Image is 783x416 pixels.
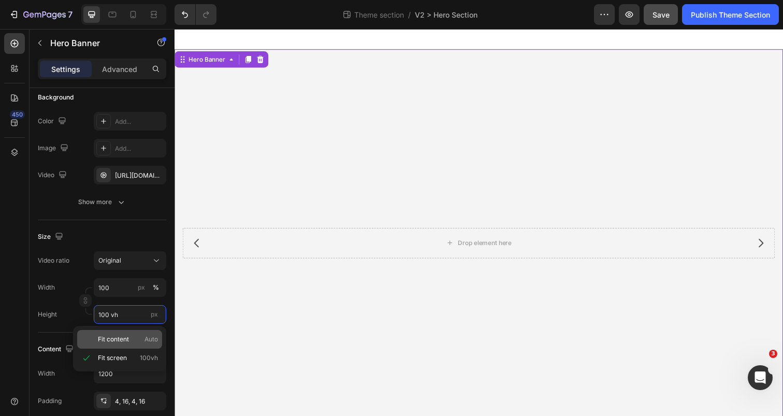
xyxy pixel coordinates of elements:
div: px [138,283,145,292]
span: 100vh [140,353,158,363]
div: % [153,283,159,292]
span: Theme section [352,9,406,20]
input: px% [94,278,166,297]
button: Original [94,251,166,270]
button: Save [644,4,678,25]
div: Video ratio [38,256,69,265]
span: px [151,310,158,318]
div: Color [38,114,68,128]
input: px [94,305,166,324]
button: Carousel Next Arrow [584,204,613,233]
div: Background [38,93,74,102]
span: Save [653,10,670,19]
div: Add... [115,144,164,153]
button: px [150,281,162,294]
div: Add... [115,117,164,126]
span: Fit screen [98,353,127,363]
div: Padding [38,396,62,406]
label: Width [38,283,55,292]
div: Hero Banner [12,26,54,36]
iframe: To enrich screen reader interactions, please activate Accessibility in Grammarly extension settings [175,29,783,416]
span: / [408,9,411,20]
div: Video [38,168,69,182]
span: Original [98,256,121,264]
div: Show more [78,197,126,207]
button: % [135,281,148,294]
span: Auto [144,335,158,344]
p: 7 [68,8,72,21]
button: Show more [38,193,166,211]
p: Settings [51,64,80,75]
span: V2 > Hero Section [415,9,477,20]
input: Auto [94,364,166,383]
div: Content [38,342,76,356]
button: Publish Theme Section [682,4,779,25]
label: Height [38,310,57,319]
iframe: Intercom live chat [748,365,773,390]
div: Drop element here [289,214,344,223]
p: Advanced [102,64,137,75]
div: Undo/Redo [175,4,216,25]
div: [URL][DOMAIN_NAME] [115,171,164,180]
div: Image [38,141,70,155]
button: 7 [4,4,77,25]
div: 4, 16, 4, 16 [115,397,164,406]
div: 450 [10,110,25,119]
div: Width [38,369,55,378]
div: Size [38,230,65,244]
div: Publish Theme Section [691,9,770,20]
span: 3 [769,350,777,358]
p: Hero Banner [50,37,138,49]
span: Fit content [98,335,129,344]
